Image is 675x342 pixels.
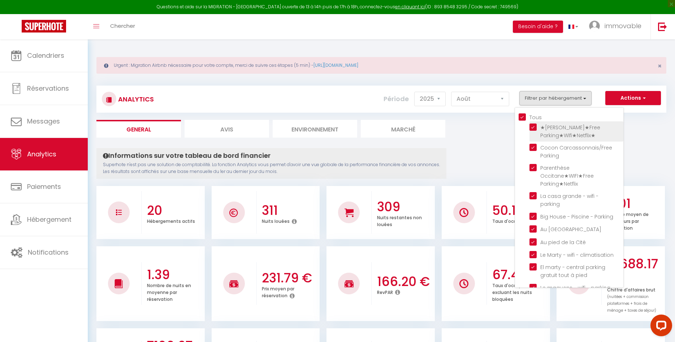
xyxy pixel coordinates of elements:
[540,264,605,279] span: El marty - central parking gratuit tout à pied
[262,270,318,286] h3: 231.79 €
[658,22,667,31] img: logout
[27,215,72,224] span: Hébergement
[116,91,154,107] h3: Analytics
[540,164,594,187] span: Parenthèse Occitane★WIFI★Free Parking★Netflix
[459,279,468,288] img: NO IMAGE
[513,21,563,33] button: Besoin d'aide ?
[147,203,203,218] h3: 20
[147,217,195,224] p: Hébergements actifs
[273,120,357,138] li: Environnement
[584,14,650,39] a: ... immovable
[519,91,592,105] button: Filtrer par hébergement
[27,51,64,60] span: Calendriers
[540,192,598,208] span: La casa grande - wifi - parking
[103,152,440,160] h4: Informations sur votre tableau de bord financier
[658,61,662,70] span: ×
[22,20,66,33] img: Super Booking
[492,203,548,218] h3: 50.16 %
[589,21,600,31] img: ...
[27,150,56,159] span: Analytics
[540,144,612,159] span: Cocon Carcassonnais/Free Parking
[147,281,191,302] p: Nombre de nuits en moyenne par réservation
[361,120,445,138] li: Marché
[27,117,60,126] span: Messages
[607,285,656,313] p: Chiffre d'affaires brut
[607,210,649,231] p: Nombre moyen de voyageurs par réservation
[645,312,675,342] iframe: LiveChat chat widget
[105,14,140,39] a: Chercher
[492,217,534,224] p: Taux d'occupation
[313,62,358,68] a: [URL][DOMAIN_NAME]
[607,294,656,313] span: (nuitées + commission plateformes + frais de ménage + taxes de séjour)
[540,124,600,139] span: ★[PERSON_NAME]★Free Parking★Wifi★Netflix★
[116,209,122,215] img: NO IMAGE
[540,251,614,259] span: Le Marty - wifi - climatisation
[96,57,666,74] div: Urgent : Migration Airbnb nécessaire pour votre compte, merci de suivre ces étapes (5 min) -
[605,91,661,105] button: Actions
[607,196,663,211] h3: 5.01
[395,4,425,10] a: en cliquant ici
[262,203,318,218] h3: 311
[540,239,586,246] span: Au pied de la Cité
[607,256,663,287] h3: 51688.17 €
[384,91,409,107] label: Période
[27,84,69,93] span: Réservations
[492,281,541,302] p: Taux d'occupation en excluant les nuits bloquées
[28,248,69,257] span: Notifications
[147,267,203,282] h3: 1.39
[658,63,662,69] button: Close
[492,267,548,282] h3: 67.46 %
[262,217,290,224] p: Nuits louées
[262,284,294,299] p: Prix moyen par réservation
[377,199,433,215] h3: 309
[377,288,393,295] p: RevPAR
[103,161,440,175] p: Superhote n'est pas une solution de comptabilité. La fonction Analytics vous permet d'avoir une v...
[605,21,641,30] span: immovable
[110,22,135,30] span: Chercher
[377,213,422,228] p: Nuits restantes non louées
[27,182,61,191] span: Paiements
[185,120,269,138] li: Avis
[96,120,181,138] li: General
[377,274,433,289] h3: 166.20 €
